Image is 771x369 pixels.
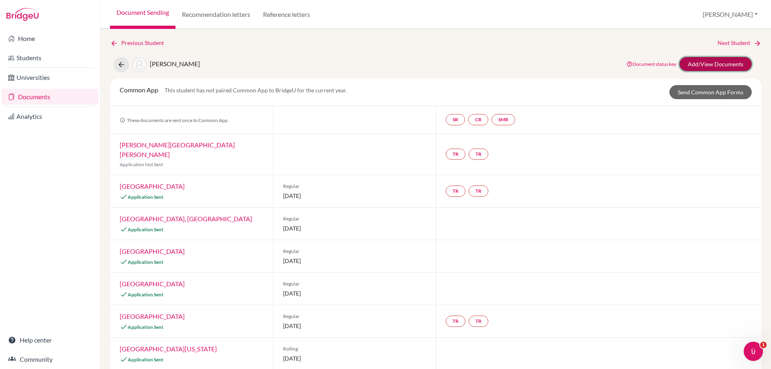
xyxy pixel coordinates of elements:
[120,117,228,123] span: These documents are sent once to Common App
[679,57,752,71] a: Add/View Documents
[283,248,426,255] span: Regular
[2,332,98,348] a: Help center
[469,149,488,160] a: TR
[120,247,185,255] a: [GEOGRAPHIC_DATA]
[2,31,98,47] a: Home
[120,312,185,320] a: [GEOGRAPHIC_DATA]
[128,194,163,200] span: Application Sent
[699,7,761,22] button: [PERSON_NAME]
[2,89,98,105] a: Documents
[128,292,163,298] span: Application Sent
[283,192,426,200] span: [DATE]
[760,342,767,348] span: 1
[446,114,465,125] a: SR
[120,280,185,287] a: [GEOGRAPHIC_DATA]
[283,224,426,232] span: [DATE]
[128,259,163,265] span: Application Sent
[2,69,98,86] a: Universities
[744,342,763,361] iframe: Intercom live chat
[283,354,426,363] span: [DATE]
[120,86,158,94] span: Common App
[283,183,426,190] span: Regular
[120,215,252,222] a: [GEOGRAPHIC_DATA], [GEOGRAPHIC_DATA]
[2,50,98,66] a: Students
[110,39,170,47] a: Previous Student
[469,186,488,197] a: TR
[718,39,761,47] a: Next Student
[626,61,676,67] a: Document status key
[283,289,426,298] span: [DATE]
[2,351,98,367] a: Community
[283,345,426,353] span: Rolling
[6,8,39,21] img: Bridge-U
[128,357,163,363] span: Application Sent
[468,114,488,125] a: CR
[283,280,426,287] span: Regular
[120,141,235,158] a: [PERSON_NAME][GEOGRAPHIC_DATA][PERSON_NAME]
[492,114,515,125] a: SMR
[120,161,163,167] span: Application Not Sent
[120,345,217,353] a: [GEOGRAPHIC_DATA][US_STATE]
[165,87,347,94] span: This student has not paired Common App to BridgeU for the current year.
[469,316,488,327] a: TR
[150,60,200,67] span: [PERSON_NAME]
[446,186,465,197] a: TR
[669,85,752,99] a: Send Common App Forms
[283,257,426,265] span: [DATE]
[446,316,465,327] a: TR
[2,108,98,124] a: Analytics
[446,149,465,160] a: TR
[128,324,163,330] span: Application Sent
[128,226,163,232] span: Application Sent
[120,182,185,190] a: [GEOGRAPHIC_DATA]
[283,215,426,222] span: Regular
[283,322,426,330] span: [DATE]
[283,313,426,320] span: Regular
